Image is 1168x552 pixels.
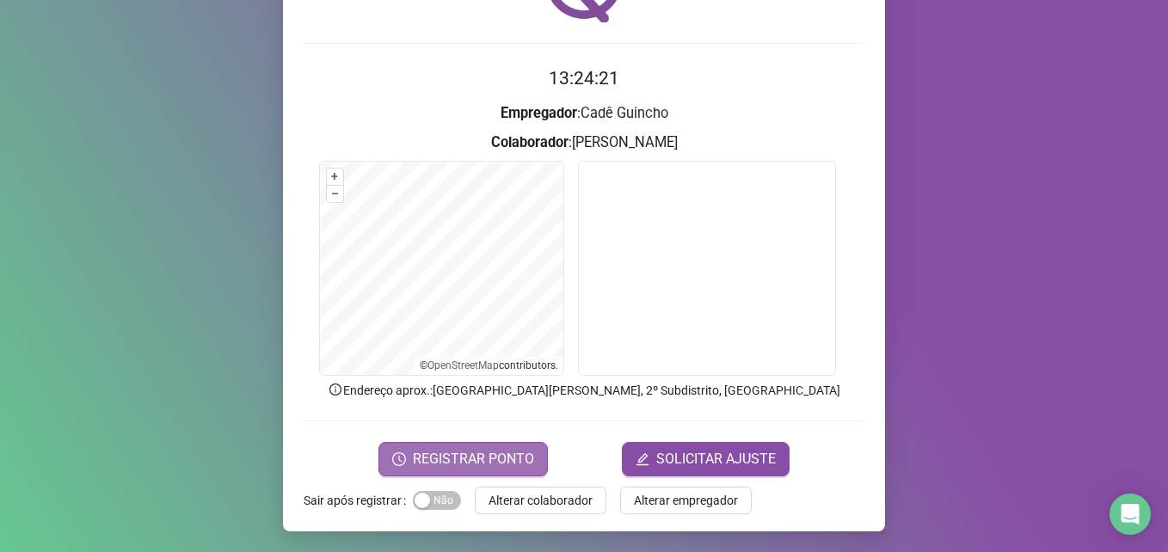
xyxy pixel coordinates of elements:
a: OpenStreetMap [427,359,499,371]
time: 13:24:21 [549,68,619,89]
strong: Empregador [501,105,577,121]
li: © contributors. [420,359,558,371]
strong: Colaborador [491,134,569,150]
button: – [327,186,343,202]
h3: : Cadê Guincho [304,102,864,125]
button: REGISTRAR PONTO [378,442,548,476]
label: Sair após registrar [304,487,413,514]
span: info-circle [328,382,343,397]
h3: : [PERSON_NAME] [304,132,864,154]
button: + [327,169,343,185]
span: edit [636,452,649,466]
span: SOLICITAR AJUSTE [656,449,776,469]
p: Endereço aprox. : [GEOGRAPHIC_DATA][PERSON_NAME], 2º Subdistrito, [GEOGRAPHIC_DATA] [304,381,864,400]
span: REGISTRAR PONTO [413,449,534,469]
div: Open Intercom Messenger [1110,494,1151,535]
button: Alterar colaborador [475,487,606,514]
span: clock-circle [392,452,406,466]
span: Alterar colaborador [489,491,593,510]
button: Alterar empregador [620,487,752,514]
span: Alterar empregador [634,491,738,510]
button: editSOLICITAR AJUSTE [622,442,790,476]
